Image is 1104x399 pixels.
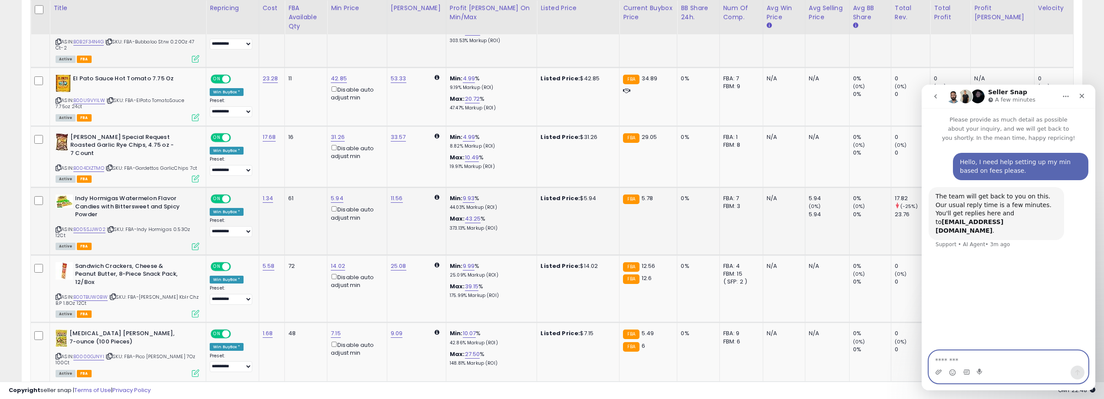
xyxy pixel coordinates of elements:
[853,133,891,141] div: 0%
[623,274,639,284] small: FBA
[681,330,712,337] div: 0%
[723,82,756,90] div: FBM: 9
[642,342,645,350] span: 6
[450,272,530,278] p: 25.09% Markup (ROI)
[450,262,530,278] div: %
[56,7,199,62] div: ASIN:
[211,76,222,83] span: ON
[642,194,653,202] span: 5.78
[56,133,199,181] div: ASIN:
[681,262,712,270] div: 0%
[681,133,712,141] div: 0%
[210,285,252,305] div: Preset:
[56,38,194,51] span: | SKU: FBA-Bubbaloo Strw 0.20Oz 47 Ct-2
[623,133,639,143] small: FBA
[331,143,380,160] div: Disable auto adjust min
[681,3,715,22] div: BB Share 24h.
[465,153,479,162] a: 10.49
[56,310,76,318] span: All listings currently available for purchase on Amazon
[463,262,475,270] a: 9.99
[853,211,891,218] div: 0%
[895,142,907,148] small: (0%)
[681,195,712,202] div: 0%
[450,105,530,111] p: 47.47% Markup (ROI)
[723,202,756,210] div: FBM: 3
[463,329,476,338] a: 10.07
[210,276,244,284] div: Win BuyBox *
[450,330,530,346] div: %
[56,195,73,208] img: 51UmUv1VXXL._SL40_.jpg
[75,195,181,221] b: Indy Hormigas Watermelon Flavor Candies with Bittersweet and Spicy Powder
[900,203,918,210] small: (-25%)
[230,134,244,141] span: OFF
[540,195,613,202] div: $5.94
[450,195,530,211] div: %
[73,353,104,360] a: B0000GJNYI
[767,3,801,22] div: Avg Win Price
[853,270,865,277] small: (0%)
[642,74,658,82] span: 34.89
[73,226,105,233] a: B005SJJW02
[465,214,481,223] a: 43.25
[465,282,479,291] a: 39.15
[540,194,580,202] b: Listed Price:
[934,75,970,82] div: 0
[331,85,380,102] div: Disable auto adjust min
[809,3,846,22] div: Avg Selling Price
[809,133,843,141] div: N/A
[210,98,252,117] div: Preset:
[895,3,927,22] div: Total Rev.
[450,360,530,366] p: 148.81% Markup (ROI)
[853,195,891,202] div: 0%
[642,274,652,282] span: 12.6
[450,27,530,43] div: %
[450,154,530,170] div: %
[210,218,252,237] div: Preset:
[895,270,907,277] small: (0%)
[1038,83,1050,90] small: (0%)
[56,370,76,377] span: All listings currently available for purchase on Amazon
[895,278,930,286] div: 0
[56,330,199,376] div: ASIN:
[723,75,756,82] div: FBA: 7
[853,3,887,22] div: Avg BB Share
[331,272,380,289] div: Disable auto adjust min
[450,329,463,337] b: Min:
[331,329,341,338] a: 7.15
[853,330,891,337] div: 0%
[210,3,255,13] div: Repricing
[642,133,657,141] span: 29.05
[450,85,530,91] p: 9.19% Markup (ROI)
[73,97,105,104] a: B00U9VYILW
[623,342,639,352] small: FBA
[56,97,184,110] span: | SKU: FBA-ElPato TomatoSauce 7.75oz 24ct
[974,75,1027,82] div: N/A
[331,133,345,142] a: 31.26
[465,350,480,359] a: 27.50
[77,243,92,250] span: FBA
[809,262,843,270] div: N/A
[391,262,406,270] a: 25.08
[210,156,252,176] div: Preset:
[56,293,199,307] span: | SKU: FBA-[PERSON_NAME] Kblr Chz B.P 1.8Oz 12Ct
[450,282,465,290] b: Max:
[77,310,92,318] span: FBA
[263,262,275,270] a: 5.58
[853,262,891,270] div: 0%
[895,195,930,202] div: 17.82
[642,329,654,337] span: 5.49
[211,195,222,203] span: ON
[723,195,756,202] div: FBA: 7
[56,330,67,347] img: 514tv0BwuhL._SL40_.jpg
[263,3,281,13] div: Cost
[934,83,946,90] small: (0%)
